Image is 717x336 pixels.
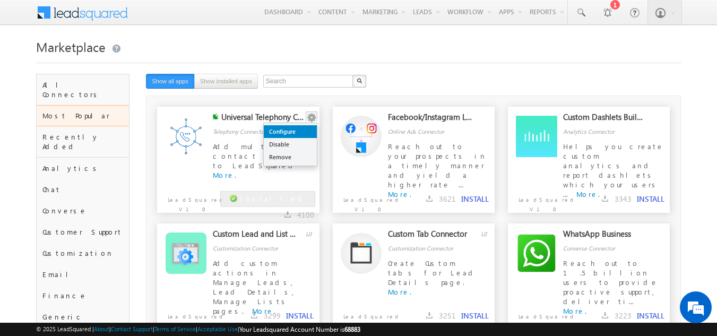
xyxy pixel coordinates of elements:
div: Custom Dashlets Builder [563,112,647,127]
p: LeadSquared V1.0 [157,189,222,214]
button: INSTALL [286,311,314,321]
span: 3223 [615,311,632,321]
div: Universal Telephony Connector [221,112,305,127]
p: LeadSquared V1.0 [333,189,398,214]
img: downloads [602,195,608,202]
button: Show installed apps [194,74,258,89]
div: Converse [37,200,129,221]
div: WhatsApp Business [563,229,647,244]
div: Customer Support [37,221,129,243]
span: Helps you create custom analytics and report dashlets which your users ... [563,142,664,199]
p: LeadSquared V1.0 [333,306,398,331]
span: 68883 [344,325,360,333]
button: INSTALL [461,194,489,204]
img: downloads [284,211,291,218]
img: Alternate Logo [166,232,207,274]
img: downloads [602,312,608,318]
img: Alternate Logo [341,116,382,157]
span: © 2025 LeadSquared | | | | | [36,324,360,334]
img: downloads [426,195,433,202]
img: checking status [213,114,219,119]
img: Alternate Logo [341,232,382,274]
img: Alternate Logo [516,232,557,274]
span: 3251 [439,311,456,321]
span: Add multiple contact centres to LeadSquared [213,142,309,170]
div: All Connectors [37,74,129,105]
button: Show all apps [146,74,194,89]
div: Customization [37,243,129,264]
p: LeadSquared V1.0 [508,306,573,331]
a: Configure [264,125,317,138]
div: Finance [37,285,129,306]
a: Disable [264,138,317,151]
a: Remove [264,151,317,163]
div: Analytics [37,158,129,179]
span: 3343 [615,194,632,204]
a: Acceptable Use [197,325,238,332]
div: Email [37,264,129,285]
button: INSTALL [637,311,664,321]
a: Terms of Service [154,325,196,332]
div: Custom Tab Connector [388,229,472,244]
img: downloads [251,312,257,318]
span: 3621 [439,194,456,204]
span: Installed [240,194,306,203]
span: Reach out to 1.5 billion users to provide proactive support, deliver ti... [563,259,659,306]
div: Most Popular [37,105,129,126]
a: More. [388,287,411,296]
button: INSTALL [461,311,489,321]
span: Create Custom tabs for Lead Details page. [388,259,477,287]
span: Marketplace [36,38,106,55]
a: More. [213,170,236,179]
span: Reach out to your prospects in a timely manner and yield a higher rate ... [388,142,487,189]
button: INSTALL [637,194,664,204]
span: 3299 [264,311,281,321]
p: LeadSquared V1.0 [508,189,573,214]
span: Your Leadsquared Account Number is [239,325,360,333]
a: Contact Support [111,325,153,332]
p: LeadSquared V1.0 [157,306,222,331]
div: Recently Added [37,126,129,157]
a: About [94,325,109,332]
div: Chat [37,179,129,200]
span: 4100 [297,210,314,220]
img: Alternate Logo [516,116,557,157]
div: Facebook/Instagram Lead Ads [388,112,472,127]
img: Alternate Logo [166,116,207,157]
span: Add custom actions in Manage Leads, Lead Details, Manage Lists pages. [213,259,298,315]
img: Search [357,78,362,83]
img: downloads [426,312,433,318]
div: Custom Lead and List Actions [213,229,297,244]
